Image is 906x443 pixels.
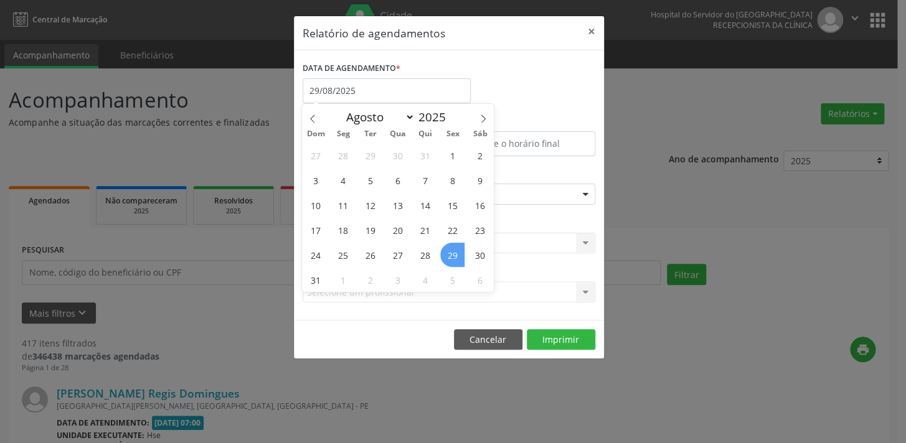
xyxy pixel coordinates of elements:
[303,59,400,78] label: DATA DE AGENDAMENTO
[359,193,383,217] span: Agosto 12, 2025
[413,143,438,167] span: Julho 31, 2025
[466,130,494,138] span: Sáb
[468,218,492,242] span: Agosto 23, 2025
[440,168,465,192] span: Agosto 8, 2025
[304,218,328,242] span: Agosto 17, 2025
[304,268,328,292] span: Agosto 31, 2025
[439,130,466,138] span: Sex
[579,16,604,47] button: Close
[359,168,383,192] span: Agosto 5, 2025
[468,243,492,267] span: Agosto 30, 2025
[331,193,356,217] span: Agosto 11, 2025
[386,218,410,242] span: Agosto 20, 2025
[331,243,356,267] span: Agosto 25, 2025
[331,168,356,192] span: Agosto 4, 2025
[413,168,438,192] span: Agosto 7, 2025
[359,218,383,242] span: Agosto 19, 2025
[415,109,456,125] input: Year
[440,143,465,167] span: Agosto 1, 2025
[359,243,383,267] span: Agosto 26, 2025
[386,143,410,167] span: Julho 30, 2025
[412,130,439,138] span: Qui
[304,193,328,217] span: Agosto 10, 2025
[468,193,492,217] span: Agosto 16, 2025
[303,78,471,103] input: Selecione uma data ou intervalo
[359,268,383,292] span: Setembro 2, 2025
[304,143,328,167] span: Julho 27, 2025
[359,143,383,167] span: Julho 29, 2025
[357,130,384,138] span: Ter
[304,168,328,192] span: Agosto 3, 2025
[331,268,356,292] span: Setembro 1, 2025
[302,130,329,138] span: Dom
[331,218,356,242] span: Agosto 18, 2025
[386,243,410,267] span: Agosto 27, 2025
[329,130,357,138] span: Seg
[386,193,410,217] span: Agosto 13, 2025
[468,143,492,167] span: Agosto 2, 2025
[413,218,438,242] span: Agosto 21, 2025
[440,268,465,292] span: Setembro 5, 2025
[440,243,465,267] span: Agosto 29, 2025
[452,112,595,131] label: ATÉ
[413,193,438,217] span: Agosto 14, 2025
[303,25,445,41] h5: Relatório de agendamentos
[468,268,492,292] span: Setembro 6, 2025
[413,268,438,292] span: Setembro 4, 2025
[468,168,492,192] span: Agosto 9, 2025
[304,243,328,267] span: Agosto 24, 2025
[454,329,522,350] button: Cancelar
[527,329,595,350] button: Imprimir
[413,243,438,267] span: Agosto 28, 2025
[386,268,410,292] span: Setembro 3, 2025
[340,108,415,126] select: Month
[386,168,410,192] span: Agosto 6, 2025
[452,131,595,156] input: Selecione o horário final
[440,193,465,217] span: Agosto 15, 2025
[331,143,356,167] span: Julho 28, 2025
[384,130,412,138] span: Qua
[440,218,465,242] span: Agosto 22, 2025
